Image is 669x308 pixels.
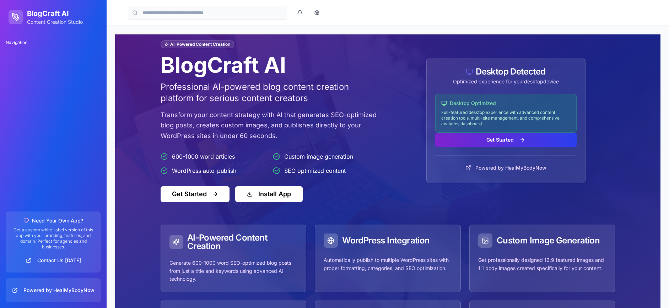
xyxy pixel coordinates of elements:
button: Powered by HealMyBodyNow [11,284,95,297]
span: Custom image generation [284,152,353,161]
div: Custom Image Generation [478,233,606,248]
p: Full-featured desktop experience with advanced content creation tools, multi-site management, and... [441,110,571,127]
div: Optimized experience for your desktop device [435,78,577,85]
div: WordPress Integration [324,233,452,248]
p: Content Creation Studio [27,18,83,26]
button: Install App [235,186,303,202]
span: 600-1000 word articles [172,152,235,161]
span: SEO optimized content [284,166,346,175]
div: Desktop Detected [435,67,577,76]
h1: BlogCraft AI [27,9,83,18]
p: Get professionally designed 16:9 featured images and 1:1 body images created specifically for you... [478,256,606,273]
button: Get Started [161,186,230,202]
h1: BlogCraft AI [161,54,379,76]
span: Desktop Optimized [450,100,496,107]
span: WordPress auto-publish [172,166,236,175]
div: AI-Powered Content Creation [161,40,234,48]
button: Get Started [435,133,577,147]
div: Navigation [3,37,104,48]
p: Generate 600-1000 word SEO-optimized blog posts from just a title and keywords using advanced AI ... [169,259,298,283]
button: Contact Us [DATE] [11,254,95,267]
p: Get a custom white-label version of this app with your branding, features, and domain. Perfect fo... [11,227,95,250]
span: Need Your Own App? [32,217,83,224]
button: Powered by HealMyBodyNow [461,161,551,174]
p: Professional AI-powered blog content creation platform for serious content creators [161,81,379,104]
a: Get Started [435,136,577,143]
div: AI-Powered Content Creation [169,233,298,251]
p: Transform your content strategy with AI that generates SEO-optimized blog posts, creates custom i... [161,110,379,141]
p: Automatically publish to multiple WordPress sites with proper formatting, categories, and SEO opt... [324,256,452,273]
